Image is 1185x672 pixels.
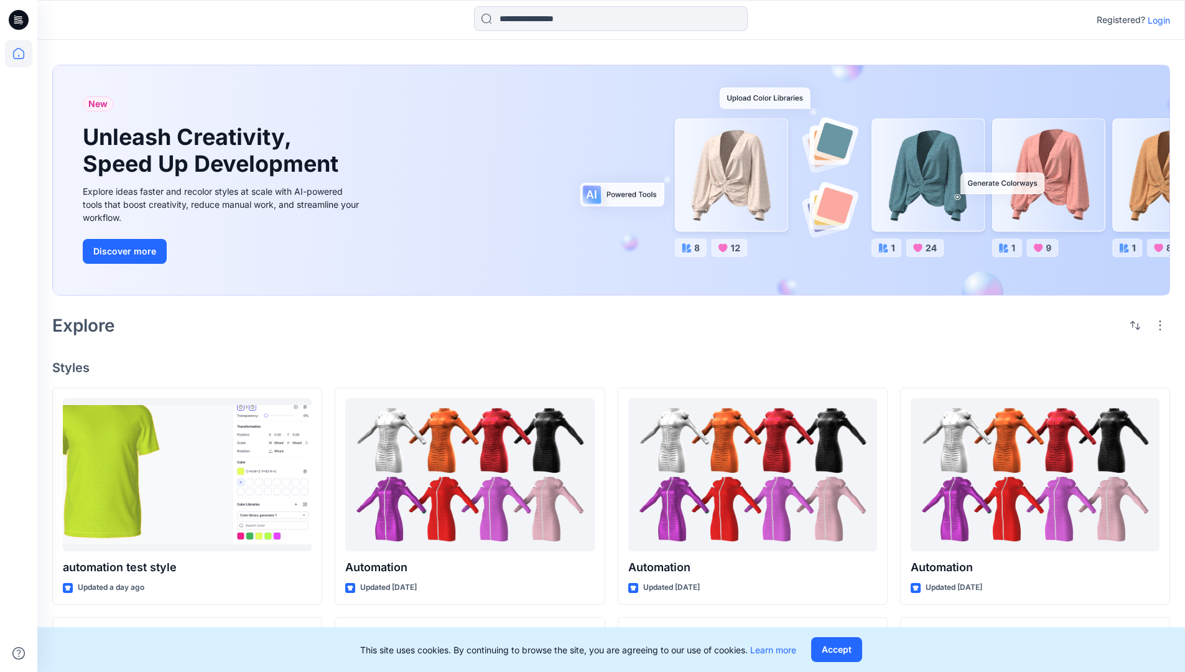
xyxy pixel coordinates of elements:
[360,581,417,594] p: Updated [DATE]
[628,398,877,552] a: Automation
[926,581,982,594] p: Updated [DATE]
[345,559,594,576] p: Automation
[750,645,796,655] a: Learn more
[63,398,312,552] a: automation test style
[1148,14,1170,27] p: Login
[78,581,144,594] p: Updated a day ago
[83,239,363,264] a: Discover more
[811,637,862,662] button: Accept
[911,559,1159,576] p: Automation
[345,398,594,552] a: Automation
[628,559,877,576] p: Automation
[643,581,700,594] p: Updated [DATE]
[83,239,167,264] button: Discover more
[360,643,796,656] p: This site uses cookies. By continuing to browse the site, you are agreeing to our use of cookies.
[83,185,363,224] div: Explore ideas faster and recolor styles at scale with AI-powered tools that boost creativity, red...
[63,559,312,576] p: automation test style
[52,360,1170,375] h4: Styles
[1097,12,1145,27] p: Registered?
[911,398,1159,552] a: Automation
[88,96,108,111] span: New
[52,315,115,335] h2: Explore
[83,124,344,177] h1: Unleash Creativity, Speed Up Development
